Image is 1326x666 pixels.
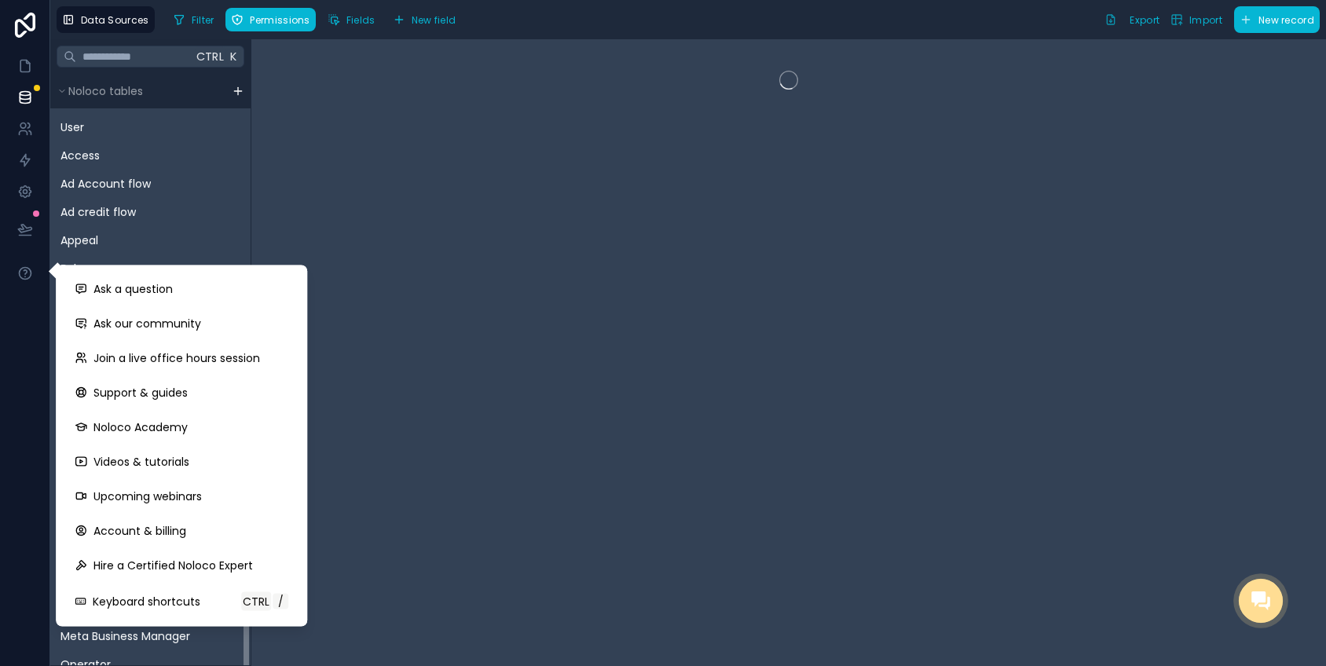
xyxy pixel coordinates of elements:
span: Account & billing [93,523,186,539]
a: Upcoming webinars [62,479,301,514]
span: Ctrl [241,592,271,611]
span: New record [1258,14,1314,26]
span: / [274,595,287,608]
span: Permissions [250,14,310,26]
span: Filter [192,14,214,26]
a: Noloco Academy [62,410,301,445]
span: Ask our community [93,316,201,331]
button: New record [1234,6,1320,33]
button: Permissions [225,8,315,31]
a: Ask our community [62,306,301,341]
a: Support & guides [62,375,301,410]
span: Join a live office hours session [93,350,260,366]
span: Support & guides [93,385,188,401]
a: Account & billing [62,514,301,548]
span: Import [1189,14,1222,26]
span: Upcoming webinars [93,489,202,504]
span: Export [1130,14,1159,26]
button: Hire a Certified Noloco Expert [62,548,301,583]
span: Ask a question [93,281,173,297]
span: Ctrl [195,46,225,66]
span: K [229,51,240,62]
span: Keyboard shortcuts [93,594,200,609]
button: Export [1099,6,1165,33]
span: New field [412,14,456,26]
button: New field [387,8,462,31]
a: Videos & tutorials [62,445,301,479]
span: Fields [346,14,375,26]
button: Fields [322,8,381,31]
button: Data Sources [57,6,155,33]
a: New record [1228,6,1320,33]
span: Data Sources [81,14,149,26]
button: Filter [167,8,220,31]
button: Ask a question [62,272,301,306]
span: Videos & tutorials [93,454,189,470]
a: Join a live office hours session [62,341,301,375]
span: Hire a Certified Noloco Expert [93,558,253,573]
button: Import [1165,6,1228,33]
a: Permissions [225,8,321,31]
span: Noloco Academy [93,419,188,435]
button: Keyboard shortcutsCtrl/ [62,583,301,620]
